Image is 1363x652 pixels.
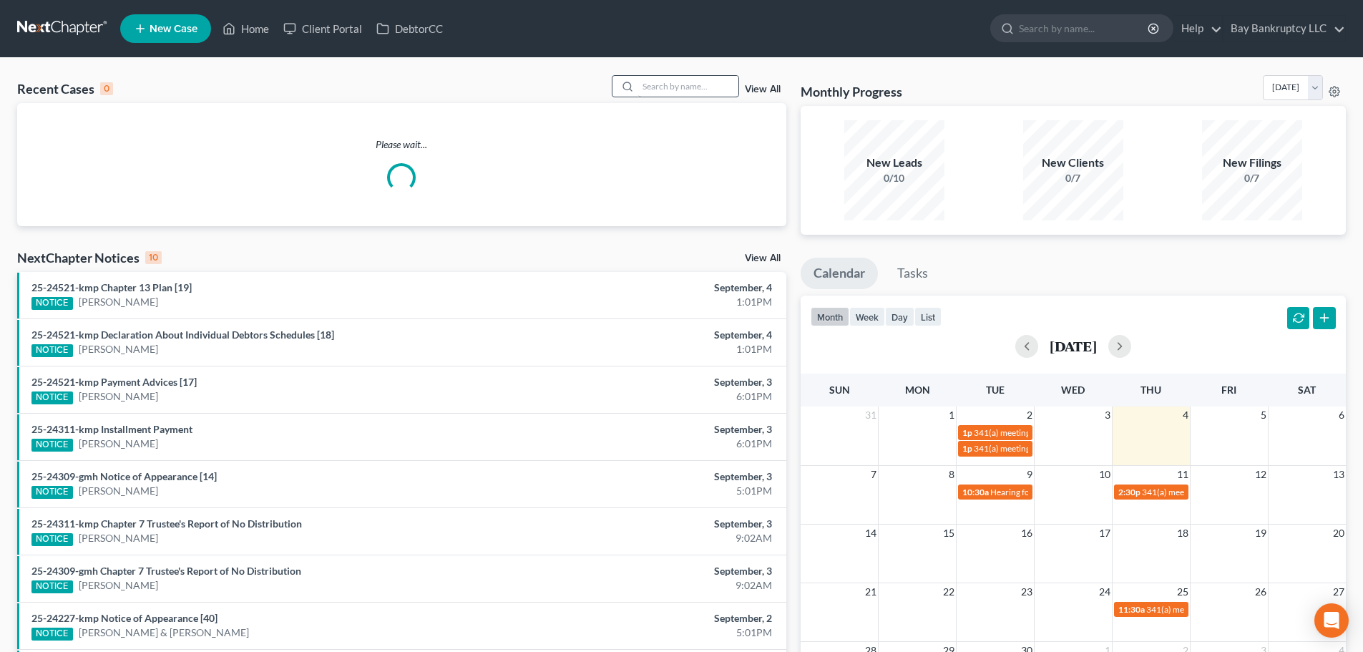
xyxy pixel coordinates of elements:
div: New Leads [844,155,944,171]
div: NOTICE [31,628,73,641]
span: 9 [1025,466,1034,483]
div: 10 [145,251,162,264]
span: Hearing for [PERSON_NAME] & [PERSON_NAME] [990,487,1178,497]
span: 341(a) meeting for [PERSON_NAME] [974,443,1112,454]
a: Calendar [801,258,878,289]
a: [PERSON_NAME] [79,484,158,498]
span: 5 [1259,407,1268,424]
a: [PERSON_NAME] & [PERSON_NAME] [79,626,249,640]
div: September, 3 [534,422,772,437]
div: NOTICE [31,580,73,593]
span: 24 [1098,583,1112,600]
a: 25-24227-kmp Notice of Appearance [40] [31,612,218,624]
span: 25 [1176,583,1190,600]
div: 9:02AM [534,578,772,593]
a: 25-24311-kmp Installment Payment [31,423,192,435]
a: [PERSON_NAME] [79,437,158,451]
a: 25-24521-kmp Declaration About Individual Debtors Schedules [18] [31,329,334,341]
span: 31 [864,407,878,424]
span: 21 [864,583,878,600]
span: 341(a) meeting for [PERSON_NAME] [1146,604,1284,615]
span: Tue [986,384,1005,396]
div: 1:01PM [534,342,772,356]
span: 341(a) meeting for [PERSON_NAME] [1142,487,1280,497]
div: 0/10 [844,171,944,185]
span: 12 [1254,466,1268,483]
div: NOTICE [31,533,73,546]
button: day [885,307,914,326]
span: 2 [1025,407,1034,424]
a: Help [1174,16,1222,42]
span: 3 [1103,407,1112,424]
a: Tasks [884,258,941,289]
span: 17 [1098,525,1112,542]
span: 10:30a [962,487,989,497]
span: 22 [942,583,956,600]
div: 6:01PM [534,389,772,404]
div: September, 3 [534,564,772,578]
button: list [914,307,942,326]
span: 14 [864,525,878,542]
a: [PERSON_NAME] [79,389,158,404]
a: View All [745,253,781,263]
div: NOTICE [31,486,73,499]
a: 25-24309-gmh Chapter 7 Trustee's Report of No Distribution [31,565,301,577]
a: DebtorCC [369,16,450,42]
span: Mon [905,384,930,396]
a: View All [745,84,781,94]
div: 6:01PM [534,437,772,451]
div: NOTICE [31,439,73,452]
div: Recent Cases [17,80,113,97]
div: September, 2 [534,611,772,626]
a: [PERSON_NAME] [79,531,158,545]
span: Wed [1061,384,1085,396]
div: NOTICE [31,391,73,404]
span: 1 [947,407,956,424]
a: 25-24521-kmp Payment Advices [17] [31,376,197,388]
span: 7 [869,466,878,483]
div: 0/7 [1202,171,1302,185]
p: Please wait... [17,137,786,152]
span: Sun [829,384,850,396]
div: 0/7 [1023,171,1123,185]
span: 15 [942,525,956,542]
h3: Monthly Progress [801,83,902,100]
span: Fri [1221,384,1236,396]
div: September, 4 [534,281,772,295]
a: Bay Bankruptcy LLC [1223,16,1345,42]
span: 4 [1181,407,1190,424]
span: 1p [962,427,972,438]
div: 5:01PM [534,626,772,640]
div: 9:02AM [534,531,772,545]
div: September, 4 [534,328,772,342]
span: 23 [1020,583,1034,600]
a: [PERSON_NAME] [79,295,158,309]
div: New Filings [1202,155,1302,171]
span: 8 [947,466,956,483]
div: September, 3 [534,517,772,531]
span: 2:30p [1118,487,1140,497]
span: 16 [1020,525,1034,542]
span: 6 [1337,407,1346,424]
span: 18 [1176,525,1190,542]
div: NOTICE [31,297,73,310]
span: New Case [150,24,197,34]
div: New Clients [1023,155,1123,171]
a: [PERSON_NAME] [79,342,158,356]
h2: [DATE] [1050,339,1097,354]
div: Open Intercom Messenger [1314,603,1349,638]
button: week [849,307,885,326]
span: 1p [962,443,972,454]
span: 27 [1332,583,1346,600]
input: Search by name... [638,76,738,97]
span: 341(a) meeting for [PERSON_NAME] [974,427,1112,438]
div: 5:01PM [534,484,772,498]
span: Sat [1298,384,1316,396]
span: Thu [1140,384,1161,396]
span: 19 [1254,525,1268,542]
span: 20 [1332,525,1346,542]
button: month [811,307,849,326]
div: September, 3 [534,375,772,389]
div: 0 [100,82,113,95]
a: Client Portal [276,16,369,42]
